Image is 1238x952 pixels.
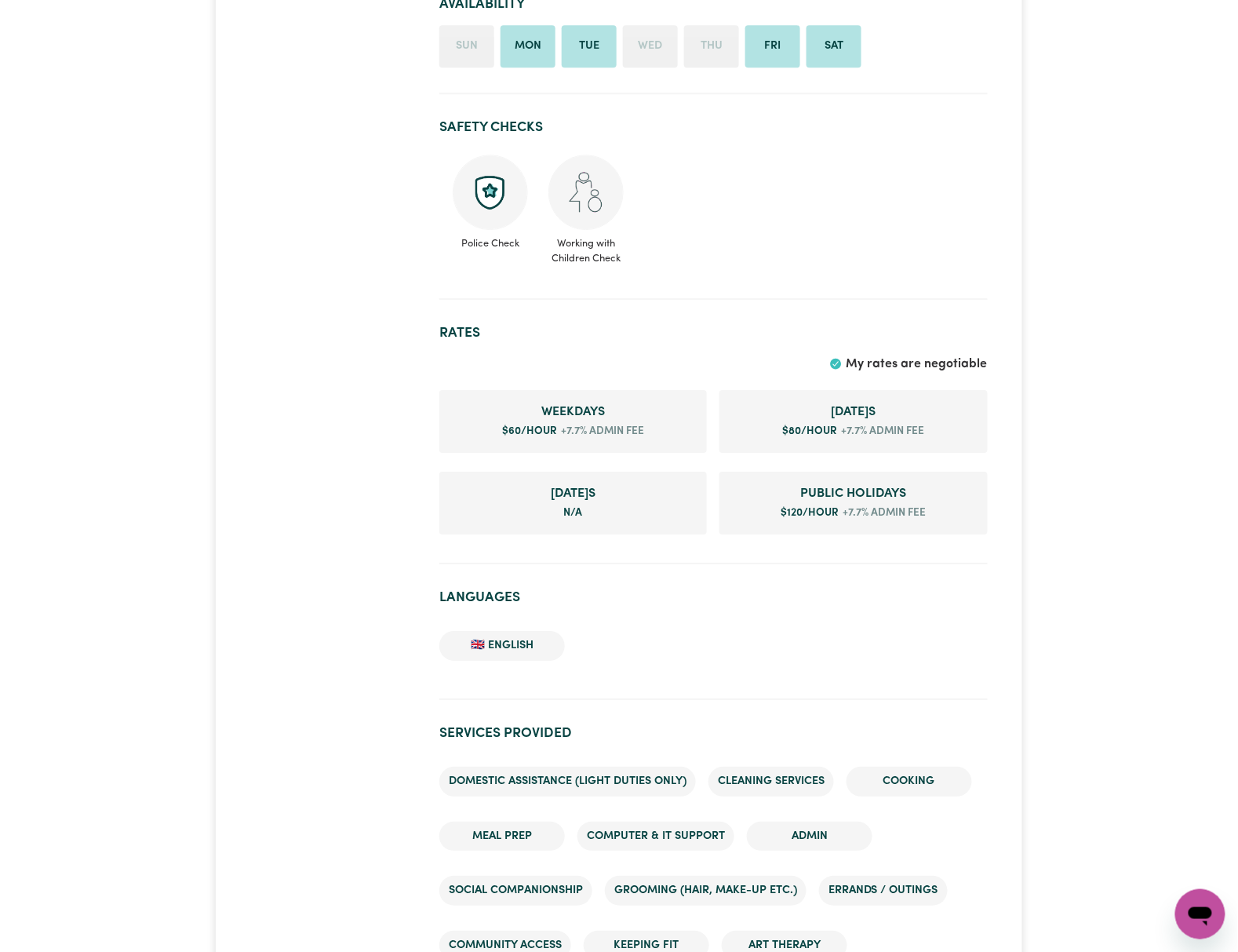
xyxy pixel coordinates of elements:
[439,631,565,661] li: 🇬🇧 English
[783,426,838,436] span: $ 80 /hour
[452,484,694,503] span: Sunday rate
[548,230,624,266] span: Working with Children Check
[684,25,739,67] li: Unavailable on Thursday
[781,508,839,518] span: $ 120 /hour
[439,725,988,742] h2: Services provided
[745,25,800,67] li: Available on Friday
[807,25,861,67] li: Available on Saturday
[838,424,925,440] span: +7.7% admin fee
[708,767,834,797] li: Cleaning services
[502,426,557,436] span: $ 60 /hour
[732,484,975,503] span: Public Holiday rate
[439,325,988,341] h2: Rates
[747,822,872,852] li: Admin
[439,822,565,852] li: Meal prep
[548,155,624,230] img: Working with children check
[605,876,807,906] li: Grooming (hair, make-up etc.)
[564,508,583,518] span: not specified
[1175,889,1225,939] iframe: Button to launch messaging window, conversation in progress
[847,358,988,370] span: My rates are negotiable
[452,403,694,421] span: Weekday rate
[501,25,555,67] li: Available on Monday
[452,230,529,251] span: Police Check
[453,155,528,230] img: Police check
[439,589,988,606] h2: Languages
[439,767,696,797] li: Domestic assistance (light duties only)
[819,876,948,906] li: Errands / Outings
[439,876,592,906] li: Social companionship
[439,25,494,67] li: Unavailable on Sunday
[732,403,975,421] span: Saturday rate
[839,505,927,521] span: +7.7% admin fee
[562,25,617,67] li: Available on Tuesday
[623,25,678,67] li: Unavailable on Wednesday
[439,119,988,136] h2: Safety Checks
[847,767,972,797] li: Cooking
[577,822,734,852] li: Computer & IT Support
[557,424,644,440] span: +7.7% admin fee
